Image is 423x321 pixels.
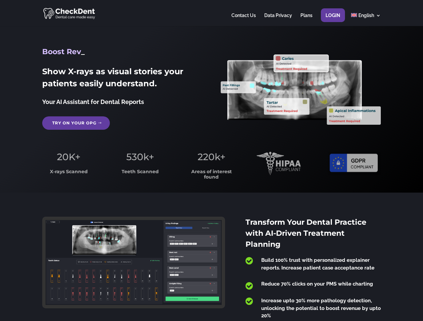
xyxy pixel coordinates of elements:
a: Contact Us [231,13,256,26]
span: English [358,13,374,18]
a: Data Privacy [264,13,292,26]
span: 220k+ [198,151,225,163]
a: Login [326,13,340,26]
span: Your AI Assistant for Dental Reports [42,98,144,105]
h3: Areas of interest found [185,169,238,183]
span: Increase upto 30% more pathology detection, unlocking the potential to boost revenue by upto 20% [261,298,381,319]
span: Boost Rev [42,47,81,56]
img: CheckDent AI [43,7,96,20]
span: Build 100% trust with personalized explainer reports. Increase patient case acceptance rate [261,257,374,271]
h2: Show X-rays as visual stories your patients easily understand. [42,66,202,93]
a: Try on your OPG [42,116,110,130]
span:  [245,297,253,306]
span: 20K+ [57,151,80,163]
span:  [245,256,253,265]
span: _ [81,47,85,56]
span: 530k+ [126,151,154,163]
a: English [351,13,381,26]
a: Plans [300,13,312,26]
span:  [245,282,253,290]
span: Transform Your Dental Practice with AI-Driven Treatment Planning [245,218,366,249]
img: X_Ray_annotated [221,55,380,125]
span: Reduce 70% clicks on your PMS while charting [261,281,373,287]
